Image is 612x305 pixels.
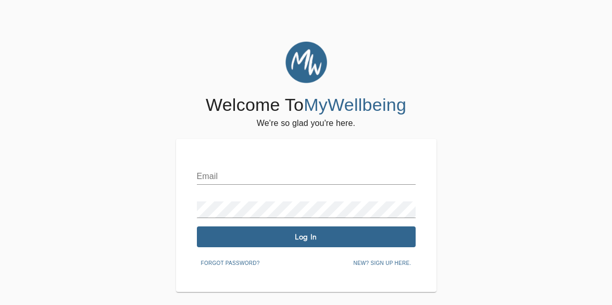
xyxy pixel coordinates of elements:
[197,258,264,266] a: Forgot password?
[285,42,327,83] img: MyWellbeing
[257,116,355,131] h6: We're so glad you're here.
[206,94,406,116] h4: Welcome To
[304,95,406,115] span: MyWellbeing
[349,256,415,271] button: New? Sign up here.
[197,256,264,271] button: Forgot password?
[201,259,260,268] span: Forgot password?
[201,232,411,242] span: Log In
[197,226,416,247] button: Log In
[353,259,411,268] span: New? Sign up here.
